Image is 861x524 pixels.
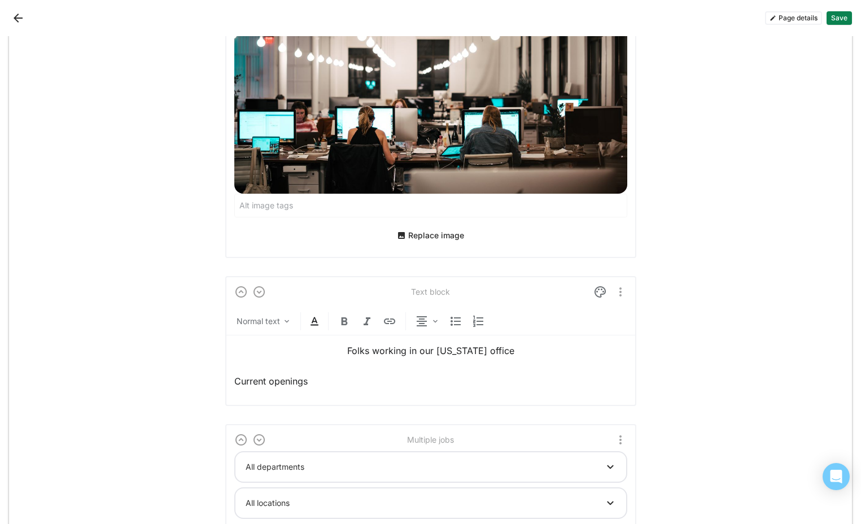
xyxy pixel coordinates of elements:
button: Save [827,11,852,25]
button: More options [614,283,627,301]
button: More options [614,433,627,447]
div: Text block [411,287,450,296]
div: Normal text [237,316,280,327]
button: Back [9,9,27,27]
input: Alt image tags [235,194,627,217]
p: Folks working in our [US_STATE] office [234,344,627,357]
p: Current openings [234,375,627,387]
div: Multiple jobs [407,435,454,444]
button: Page details [765,11,822,25]
button: Replace image [392,226,469,244]
div: Open Intercom Messenger [823,463,850,490]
